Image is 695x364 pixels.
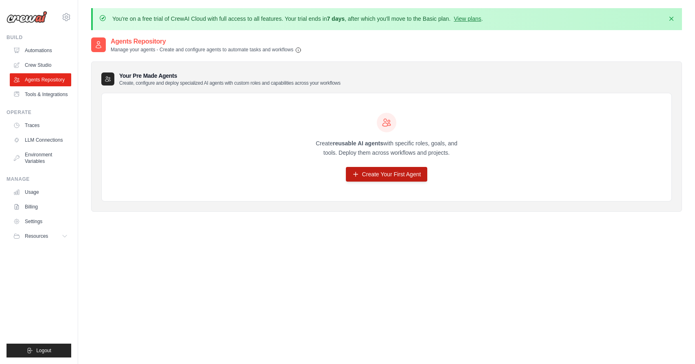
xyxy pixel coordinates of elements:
h2: Agents Repository [111,37,302,46]
a: Environment Variables [10,148,71,168]
span: Resources [25,233,48,239]
div: Manage [7,176,71,182]
a: Agents Repository [10,73,71,86]
p: You're on a free trial of CrewAI Cloud with full access to all features. Your trial ends in , aft... [112,15,483,23]
strong: 7 days [327,15,345,22]
p: Create with specific roles, goals, and tools. Deploy them across workflows and projects. [308,139,465,158]
a: Automations [10,44,71,57]
p: Manage your agents - Create and configure agents to automate tasks and workflows [111,46,302,53]
a: Tools & Integrations [10,88,71,101]
a: Settings [10,215,71,228]
span: Logout [36,347,51,354]
a: Create Your First Agent [346,167,428,182]
p: Create, configure and deploy specialized AI agents with custom roles and capabilities across your... [119,80,341,86]
a: Usage [10,186,71,199]
button: Logout [7,344,71,357]
strong: reusable AI agents [333,140,383,147]
a: View plans [454,15,481,22]
div: Operate [7,109,71,116]
a: Traces [10,119,71,132]
h3: Your Pre Made Agents [119,72,341,86]
a: LLM Connections [10,134,71,147]
img: Logo [7,11,47,23]
a: Billing [10,200,71,213]
a: Crew Studio [10,59,71,72]
button: Resources [10,230,71,243]
div: Build [7,34,71,41]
